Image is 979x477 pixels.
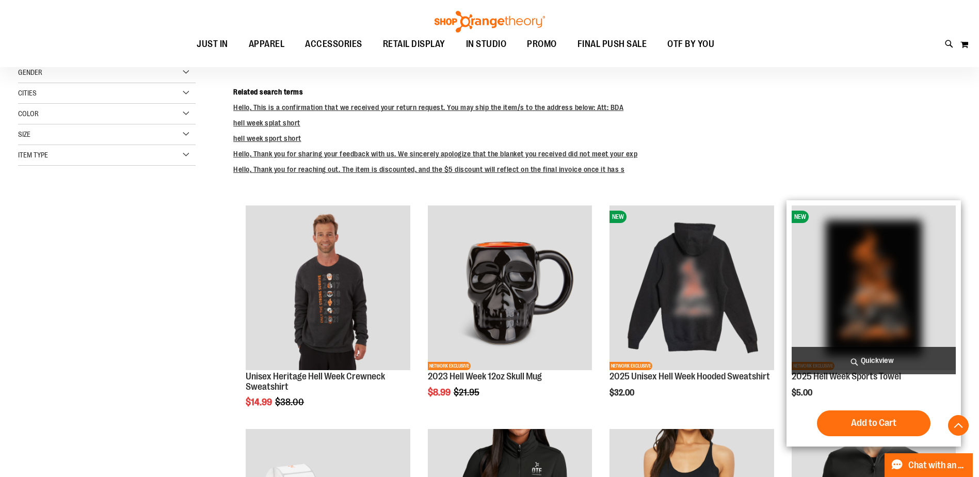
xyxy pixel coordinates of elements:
span: $5.00 [792,388,814,397]
a: OTF BY YOU [657,33,725,56]
span: JUST IN [197,33,228,56]
a: Hello, Thank you for sharing your feedback with us. We sincerely apologize that the blanket you r... [233,150,637,158]
a: JUST IN [186,33,238,56]
span: Chat with an Expert [908,460,967,470]
span: NEW [609,211,627,223]
span: NETWORK EXCLUSIVE [609,362,652,370]
span: NETWORK EXCLUSIVE [428,362,471,370]
img: Product image for Unisex Heritage Hell Week Crewneck Sweatshirt [246,205,410,370]
a: 2025 Unisex Hell Week Hooded Sweatshirt [609,371,770,381]
a: PROMO [517,33,567,56]
a: OTF 2025 Hell Week Event RetailNEWNETWORK EXCLUSIVE [792,205,956,371]
a: hell week sport short [233,134,301,142]
div: product [240,200,415,434]
button: Add to Cart [817,410,930,436]
a: Hello, This is a confirmation that we received your return request. You may ship the item/s to th... [233,103,623,112]
span: Size [18,130,30,138]
span: Gender [18,68,42,76]
span: $21.95 [454,387,481,397]
div: product [604,200,779,423]
img: 2025 Hell Week Hooded Sweatshirt [609,205,774,370]
a: Hello, Thank you for reaching out. The item is discounted, and the $5 discount will reflect on th... [233,165,624,173]
a: hell week splat short [233,119,300,127]
span: Color [18,109,39,118]
span: NEW [792,211,809,223]
div: product [787,200,961,446]
img: OTF 2025 Hell Week Event Retail [792,205,956,370]
span: ACCESSORIES [305,33,362,56]
span: PROMO [527,33,557,56]
span: $8.99 [428,387,452,397]
span: $32.00 [609,388,636,397]
dt: Related search terms [233,87,961,97]
button: Back To Top [948,415,969,436]
div: product [423,200,597,423]
a: RETAIL DISPLAY [373,33,456,56]
span: Cities [18,89,37,97]
button: Chat with an Expert [885,453,973,477]
img: Product image for Hell Week 12oz Skull Mug [428,205,592,370]
span: FINAL PUSH SALE [577,33,647,56]
span: RETAIL DISPLAY [383,33,445,56]
span: Item Type [18,151,48,159]
a: APPAREL [238,33,295,56]
a: 2023 Hell Week 12oz Skull Mug [428,371,542,381]
span: $14.99 [246,397,274,407]
span: APPAREL [249,33,285,56]
span: $38.00 [275,397,306,407]
img: Shop Orangetheory [433,11,547,33]
a: FINAL PUSH SALE [567,33,657,56]
span: IN STUDIO [466,33,507,56]
a: Quickview [792,347,956,374]
a: ACCESSORIES [295,33,373,56]
a: 2025 Hell Week Hooded SweatshirtNEWNETWORK EXCLUSIVE [609,205,774,371]
span: Add to Cart [851,417,896,428]
span: OTF BY YOU [667,33,714,56]
a: Product image for Hell Week 12oz Skull MugNETWORK EXCLUSIVE [428,205,592,371]
a: 2025 Hell Week Sports Towel [792,371,901,381]
a: IN STUDIO [456,33,517,56]
a: Unisex Heritage Hell Week Crewneck Sweatshirt [246,371,385,392]
a: Product image for Unisex Heritage Hell Week Crewneck Sweatshirt [246,205,410,371]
